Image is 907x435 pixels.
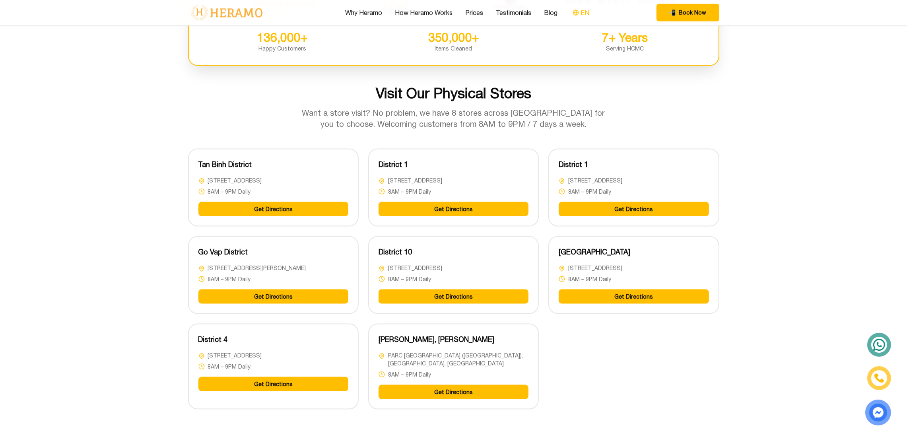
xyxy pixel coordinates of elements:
a: phone-icon [868,367,890,389]
span: 8AM – 9PM Daily [568,275,611,283]
a: Blog [544,8,557,17]
img: phone-icon [874,373,884,383]
span: 8AM – 9PM Daily [388,188,431,196]
span: [STREET_ADDRESS] [388,264,442,272]
div: 7+ Years [544,30,706,45]
h3: District 1 [559,159,588,170]
div: 136,000+ [202,30,363,45]
div: Serving HCMC [544,45,706,52]
div: Items Cleaned [373,45,534,52]
h3: [GEOGRAPHIC_DATA] [559,247,630,258]
span: [STREET_ADDRESS] [388,177,442,184]
span: 8AM – 9PM Daily [388,371,431,379]
span: 8AM – 9PM Daily [208,275,251,283]
div: 350,000+ [373,30,534,45]
h3: [PERSON_NAME], [PERSON_NAME] [379,334,494,345]
button: Get Directions [198,377,348,391]
h3: Go Vap District [198,247,248,258]
button: Get Directions [379,202,528,216]
span: 8AM – 9PM Daily [208,363,251,371]
button: Get Directions [198,202,348,216]
span: [STREET_ADDRESS] [568,264,622,272]
span: [STREET_ADDRESS] [208,177,262,184]
button: EN [570,8,592,18]
h3: District 4 [198,334,228,345]
span: [STREET_ADDRESS] [568,177,622,184]
a: How Heramo Works [395,8,453,17]
button: Get Directions [379,385,528,399]
span: 8AM – 9PM Daily [388,275,431,283]
button: Get Directions [379,289,528,304]
a: Prices [465,8,483,17]
button: Get Directions [198,289,348,304]
a: Testimonials [496,8,531,17]
h2: Visit Our Physical Stores [188,85,719,101]
h3: District 10 [379,247,412,258]
a: Why Heramo [345,8,382,17]
button: phone Book Now [656,4,719,21]
h3: Tan Binh District [198,159,252,170]
button: Get Directions [559,202,709,216]
span: [STREET_ADDRESS] [208,351,262,359]
span: PARC [GEOGRAPHIC_DATA] ([GEOGRAPHIC_DATA]), [GEOGRAPHIC_DATA], [GEOGRAPHIC_DATA] [388,351,528,367]
span: phone [669,9,676,17]
span: Book Now [679,9,707,17]
button: Get Directions [559,289,709,304]
span: 8AM – 9PM Daily [208,188,251,196]
p: Want a store visit? No problem, we have 8 stores across [GEOGRAPHIC_DATA] for you to choose. Welc... [301,107,606,130]
span: 8AM – 9PM Daily [568,188,611,196]
span: [STREET_ADDRESS][PERSON_NAME] [208,264,306,272]
h3: District 1 [379,159,408,170]
img: logo-with-text.png [188,4,265,21]
div: Happy Customers [202,45,363,52]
